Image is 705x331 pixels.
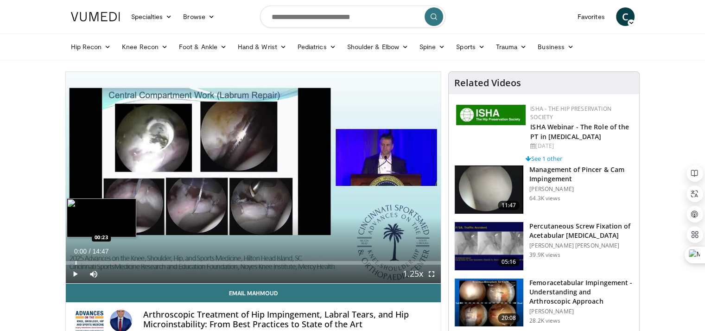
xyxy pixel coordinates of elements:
div: [DATE] [530,142,632,150]
a: Spine [414,38,451,56]
p: 64.3K views [529,195,560,202]
p: [PERSON_NAME] [529,308,634,315]
h4: Related Videos [454,77,521,89]
a: Shoulder & Elbow [342,38,414,56]
p: 39.9K views [529,251,560,259]
a: ISHA - The Hip Preservation Society [530,105,611,121]
a: Favorites [572,7,610,26]
a: Specialties [126,7,178,26]
img: 410288_3.png.150x105_q85_crop-smart_upscale.jpg [455,279,523,327]
span: / [89,248,91,255]
a: Trauma [490,38,533,56]
span: 20:08 [498,313,520,323]
span: 14:47 [92,248,108,255]
a: Hand & Wrist [232,38,292,56]
a: C [616,7,635,26]
h3: Management of Pincer & Cam Impingement [529,165,634,184]
a: Browse [178,7,220,26]
a: Email Mahmoud [66,284,441,302]
h4: Arthroscopic Treatment of Hip Impingement, Labral Tears, and Hip Microinstability: From Best Prac... [143,310,434,330]
a: See 1 other [526,154,562,163]
img: a9f71565-a949-43e5-a8b1-6790787a27eb.jpg.150x105_q85_autocrop_double_scale_upscale_version-0.2.jpg [456,105,526,125]
input: Search topics, interventions [260,6,445,28]
h3: Percutaneous Screw Fixation of Acetabular [MEDICAL_DATA] [529,222,634,240]
img: 134112_0000_1.png.150x105_q85_crop-smart_upscale.jpg [455,222,523,270]
span: 05:16 [498,257,520,267]
h3: Femoracetabular Impingement - Understanding and Arthroscopic Approach [529,278,634,306]
a: Hip Recon [65,38,117,56]
p: [PERSON_NAME] [529,185,634,193]
img: 38483_0000_3.png.150x105_q85_crop-smart_upscale.jpg [455,165,523,214]
a: Business [532,38,579,56]
span: 0:00 [74,248,87,255]
img: image.jpeg [67,198,136,237]
div: Progress Bar [66,261,441,265]
span: 11:47 [498,201,520,210]
a: ISHA Webinar - The Role of the PT in [MEDICAL_DATA] [530,122,629,141]
button: Playback Rate [404,265,422,283]
img: VuMedi Logo [71,12,120,21]
button: Mute [84,265,103,283]
button: Fullscreen [422,265,441,283]
p: [PERSON_NAME] [PERSON_NAME] [529,242,634,249]
a: Foot & Ankle [173,38,232,56]
video-js: Video Player [66,72,441,284]
a: 11:47 Management of Pincer & Cam Impingement [PERSON_NAME] 64.3K views [454,165,634,214]
a: 20:08 Femoracetabular Impingement - Understanding and Arthroscopic Approach [PERSON_NAME] 28.2K v... [454,278,634,327]
a: 05:16 Percutaneous Screw Fixation of Acetabular [MEDICAL_DATA] [PERSON_NAME] [PERSON_NAME] 39.9K ... [454,222,634,271]
a: Sports [451,38,490,56]
button: Play [66,265,84,283]
a: Knee Recon [116,38,173,56]
a: Pediatrics [292,38,342,56]
p: 28.2K views [529,317,560,325]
